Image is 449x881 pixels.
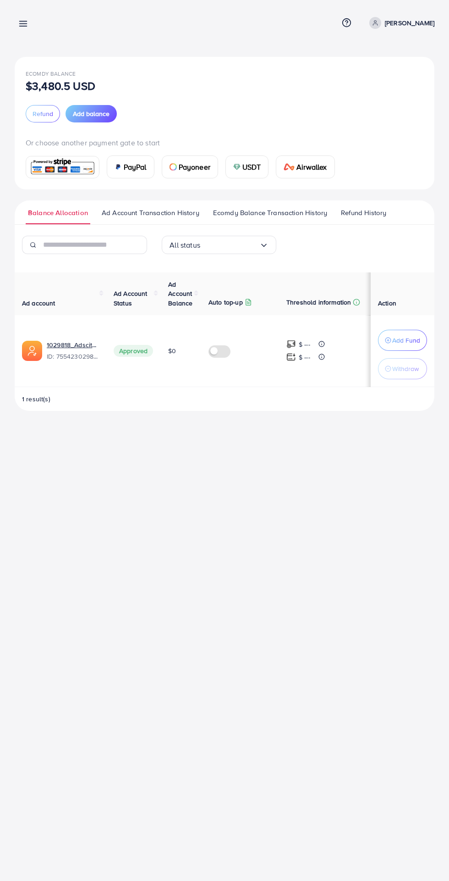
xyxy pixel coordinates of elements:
span: $0 [168,346,176,355]
p: Add Fund [392,335,420,346]
a: cardAirwallex [276,155,334,178]
img: card [284,163,295,171]
img: card [115,163,122,171]
p: [PERSON_NAME] [385,17,434,28]
span: Refund History [341,208,386,218]
p: $ --- [299,339,310,350]
a: 1029818_Adscity_Test_1758856320654 [47,340,99,349]
span: Ecomdy Balance [26,70,76,78]
p: Or choose another payment gate to start [26,137,423,148]
p: Auto top-up [208,297,243,308]
img: ic-ads-acc.e4c84228.svg [22,341,42,361]
span: Airwallex [296,161,327,172]
img: top-up amount [286,352,296,362]
img: top-up amount [286,339,296,349]
a: cardUSDT [225,155,269,178]
p: Withdraw [392,363,419,374]
span: Add balance [73,109,110,118]
span: Ad Account Status [114,289,148,307]
img: card [29,157,96,177]
span: Action [378,299,396,308]
button: Refund [26,105,60,122]
span: 1 result(s) [22,394,50,404]
span: Ad Account Transaction History [102,208,199,218]
span: Ecomdy Balance Transaction History [213,208,327,218]
span: Ad account [22,299,55,308]
p: $3,480.5 USD [26,80,95,91]
button: Withdraw [378,358,427,379]
iframe: Chat [410,840,442,874]
p: $ --- [299,352,310,363]
span: Approved [114,345,153,357]
span: Ad Account Balance [168,280,192,308]
img: card [233,163,241,171]
span: Refund [33,109,53,118]
span: All status [170,238,200,252]
a: [PERSON_NAME] [366,17,434,29]
a: cardPayoneer [162,155,218,178]
p: Threshold information [286,297,351,308]
input: Search for option [200,238,259,252]
span: ID: 7554230298851213329 [47,352,99,361]
a: cardPayPal [107,155,154,178]
span: PayPal [124,161,147,172]
div: Search for option [162,236,276,254]
span: Payoneer [179,161,210,172]
span: Balance Allocation [28,208,88,218]
button: Add balance [66,105,117,122]
a: card [26,156,99,178]
button: Add Fund [378,330,427,351]
img: card [170,163,177,171]
div: <span class='underline'>1029818_Adscity_Test_1758856320654</span></br>7554230298851213329 [47,340,99,361]
span: USDT [242,161,261,172]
